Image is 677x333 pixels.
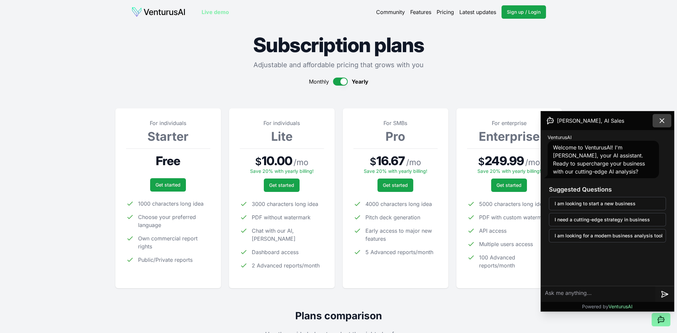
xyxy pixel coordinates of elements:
[115,60,562,70] p: Adjustable and affordable pricing that grows with you
[467,119,551,127] p: For enterprise
[370,155,376,168] span: $
[477,168,541,174] span: Save 20% with yearly billing!
[126,130,210,143] h3: Starter
[115,310,562,322] h2: Plans comparison
[491,179,527,192] a: Get started
[250,168,314,174] span: Save 20% with yearly billing!
[352,78,368,86] span: Yearly
[376,154,405,168] span: 16.67
[377,179,413,192] a: Get started
[406,157,421,168] span: / mo
[365,227,438,243] span: Early access to major new features
[115,35,562,55] h1: Subscription plans
[156,154,180,168] span: Free
[138,213,210,229] span: Choose your preferred language
[294,157,308,168] span: / mo
[507,9,541,15] span: Sign up / Login
[553,144,645,175] span: Welcome to VenturusAI! I'm [PERSON_NAME], your AI assistant. Ready to supercharge your business w...
[459,8,496,16] a: Latest updates
[252,213,311,221] span: PDF without watermark
[202,8,229,16] a: Live demo
[479,253,551,269] span: 100 Advanced reports/month
[525,157,540,168] span: / mo
[501,5,546,19] a: Sign up / Login
[309,78,329,86] span: Monthly
[252,248,299,256] span: Dashboard access
[150,178,186,192] a: Get started
[479,200,546,208] span: 5000 characters long idea
[255,155,262,168] span: $
[240,119,324,127] p: For individuals
[126,119,210,127] p: For individuals
[485,154,524,168] span: 249.99
[549,213,666,226] button: I need a cutting-edge strategy in business
[353,119,438,127] p: For SMBs
[437,8,454,16] a: Pricing
[252,261,320,269] span: 2 Advanced reports/month
[138,234,210,250] span: Own commercial report rights
[479,227,506,235] span: API access
[376,8,405,16] a: Community
[479,240,533,248] span: Multiple users access
[549,229,666,242] button: I am looking for a modern business analysis tool
[557,117,624,125] span: [PERSON_NAME], AI Sales
[262,154,292,168] span: 10.00
[252,200,318,208] span: 3000 characters long idea
[364,168,427,174] span: Save 20% with yearly billing!
[608,304,633,309] span: VenturusAI
[548,134,572,141] span: VenturusAI
[582,303,633,310] p: Powered by
[478,155,485,168] span: $
[353,130,438,143] h3: Pro
[138,256,193,264] span: Public/Private reports
[131,7,186,17] img: logo
[240,130,324,143] h3: Lite
[264,179,300,192] a: Get started
[467,130,551,143] h3: Enterprise
[549,185,666,194] h3: Suggested Questions
[365,200,432,208] span: 4000 characters long idea
[549,197,666,210] button: I am looking to start a new business
[138,200,204,208] span: 1000 characters long idea
[479,213,550,221] span: PDF with custom watermark
[252,227,324,243] span: Chat with our AI, [PERSON_NAME]
[365,248,433,256] span: 5 Advanced reports/month
[410,8,431,16] a: Features
[365,213,420,221] span: Pitch deck generation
